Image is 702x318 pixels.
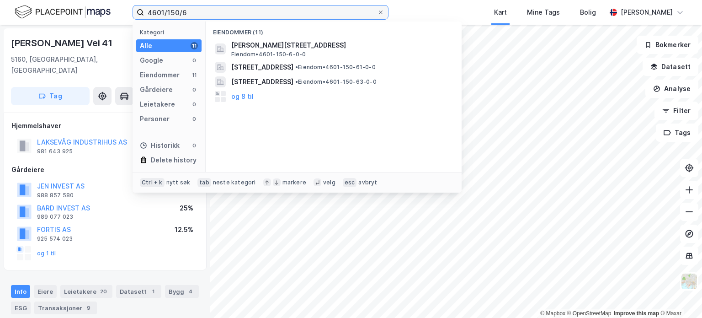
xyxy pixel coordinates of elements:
[540,310,565,317] a: Mapbox
[11,36,114,50] div: [PERSON_NAME] Vei 41
[165,285,199,298] div: Bygg
[654,102,698,120] button: Filter
[116,285,161,298] div: Datasett
[231,40,451,51] span: [PERSON_NAME][STREET_ADDRESS]
[295,64,298,70] span: •
[140,55,163,66] div: Google
[37,148,73,155] div: 981 643 925
[149,287,158,296] div: 1
[140,40,152,51] div: Alle
[614,310,659,317] a: Improve this map
[37,192,74,199] div: 988 857 580
[213,179,256,186] div: neste kategori
[175,224,193,235] div: 12.5%
[140,29,202,36] div: Kategori
[656,274,702,318] iframe: Chat Widget
[60,285,112,298] div: Leietakere
[656,274,702,318] div: Kontrollprogram for chat
[11,285,30,298] div: Info
[231,91,254,102] button: og 8 til
[140,84,173,95] div: Gårdeiere
[191,71,198,79] div: 11
[11,87,90,105] button: Tag
[527,7,560,18] div: Mine Tags
[197,178,211,187] div: tab
[186,287,195,296] div: 4
[140,70,180,81] div: Eiendommer
[191,57,198,64] div: 0
[343,178,357,187] div: esc
[11,164,199,175] div: Gårdeiere
[231,62,293,73] span: [STREET_ADDRESS]
[282,179,306,186] div: markere
[37,213,73,221] div: 989 077 023
[494,7,507,18] div: Kart
[643,58,698,76] button: Datasett
[11,302,31,314] div: ESG
[166,179,191,186] div: nytt søk
[37,235,73,243] div: 925 574 023
[191,142,198,149] div: 0
[11,54,157,76] div: 5160, [GEOGRAPHIC_DATA], [GEOGRAPHIC_DATA]
[191,101,198,108] div: 0
[84,303,93,313] div: 9
[295,78,298,85] span: •
[231,76,293,87] span: [STREET_ADDRESS]
[34,285,57,298] div: Eiere
[656,124,698,142] button: Tags
[191,42,198,49] div: 11
[140,140,180,151] div: Historikk
[295,64,376,71] span: Eiendom • 4601-150-61-0-0
[323,179,335,186] div: velg
[637,36,698,54] button: Bokmerker
[358,179,377,186] div: avbryt
[621,7,673,18] div: [PERSON_NAME]
[191,86,198,93] div: 0
[140,99,175,110] div: Leietakere
[34,302,97,314] div: Transaksjoner
[15,4,111,20] img: logo.f888ab2527a4732fd821a326f86c7f29.svg
[11,120,199,131] div: Hjemmelshaver
[151,155,197,166] div: Delete history
[98,287,109,296] div: 20
[140,113,170,124] div: Personer
[580,7,596,18] div: Bolig
[645,80,698,98] button: Analyse
[180,203,193,214] div: 25%
[191,115,198,123] div: 0
[681,273,698,290] img: Z
[140,178,165,187] div: Ctrl + k
[567,310,612,317] a: OpenStreetMap
[206,22,462,38] div: Eiendommer (11)
[295,78,377,86] span: Eiendom • 4601-150-63-0-0
[231,51,306,58] span: Eiendom • 4601-150-6-0-0
[144,5,377,19] input: Søk på adresse, matrikkel, gårdeiere, leietakere eller personer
